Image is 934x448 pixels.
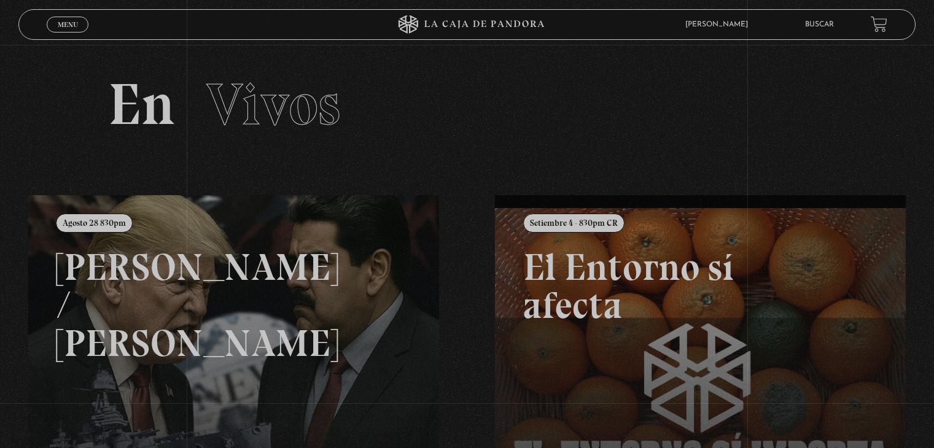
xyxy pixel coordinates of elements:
[871,16,887,33] a: View your shopping cart
[58,21,78,28] span: Menu
[108,75,825,134] h2: En
[679,21,760,28] span: [PERSON_NAME]
[805,21,834,28] a: Buscar
[206,69,340,139] span: Vivos
[53,31,82,39] span: Cerrar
